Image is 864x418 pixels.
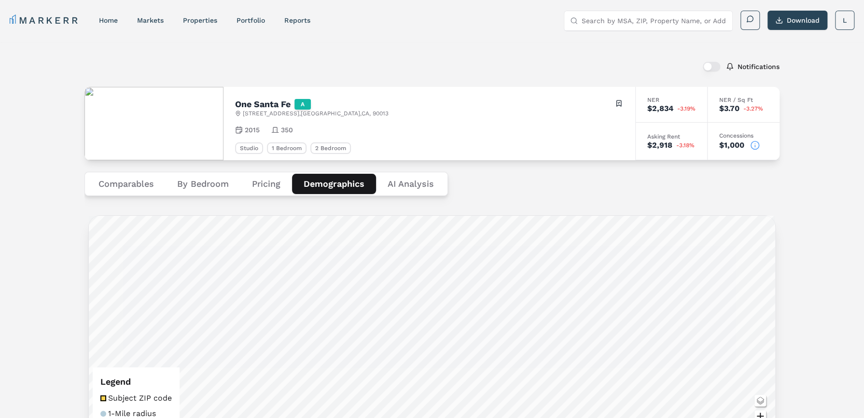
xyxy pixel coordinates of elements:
[292,174,376,194] button: Demographics
[754,395,766,406] button: Change style map button
[376,174,446,194] button: AI Analysis
[647,141,672,149] div: $2,918
[100,392,172,404] li: Subject ZIP code
[582,11,726,30] input: Search by MSA, ZIP, Property Name, or Address
[100,375,172,389] h3: Legend
[243,110,389,117] span: [STREET_ADDRESS] , [GEOGRAPHIC_DATA] , CA , 90013
[240,174,292,194] button: Pricing
[843,15,847,25] span: L
[767,11,827,30] button: Download
[719,141,744,149] div: $1,000
[166,174,240,194] button: By Bedroom
[87,174,166,194] button: Comparables
[267,142,307,154] div: 1 Bedroom
[719,105,739,112] div: $3.70
[743,106,763,111] span: -3.27%
[183,16,217,24] a: properties
[245,125,260,135] span: 2015
[310,142,351,154] div: 2 Bedroom
[647,134,696,139] div: Asking Rent
[235,100,291,109] h2: One Santa Fe
[677,106,696,111] span: -3.19%
[281,125,293,135] span: 350
[294,99,311,110] div: A
[647,97,696,103] div: NER
[835,11,854,30] button: L
[137,16,164,24] a: markets
[284,16,310,24] a: reports
[10,14,80,27] a: MARKERR
[719,133,768,139] div: Concessions
[719,97,768,103] div: NER / Sq Ft
[676,142,695,148] span: -3.18%
[647,105,673,112] div: $2,834
[99,16,118,24] a: home
[738,63,780,70] label: Notifications
[235,142,263,154] div: Studio
[237,16,265,24] a: Portfolio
